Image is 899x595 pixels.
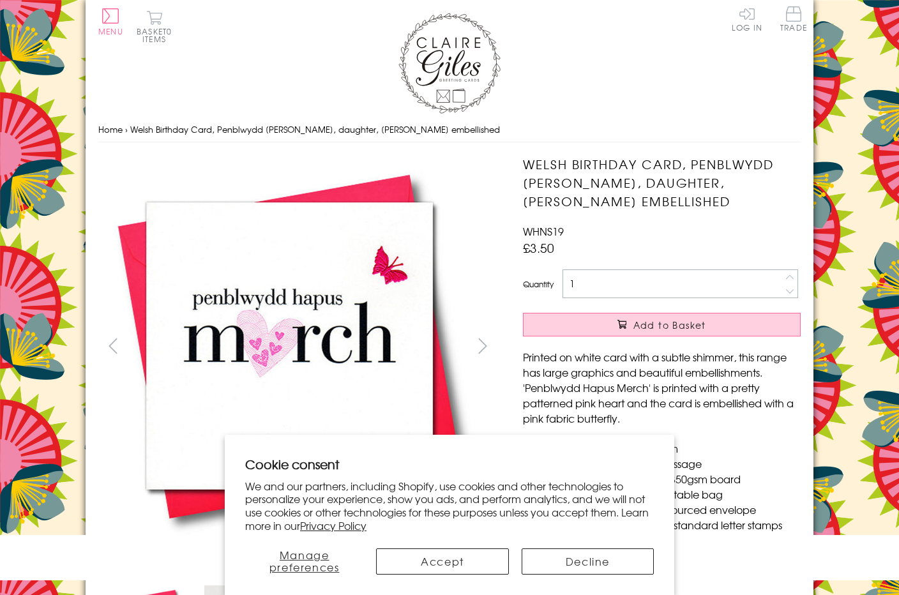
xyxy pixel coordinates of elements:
[245,548,363,575] button: Manage preferences
[469,331,497,360] button: next
[98,331,127,360] button: prev
[300,518,366,533] a: Privacy Policy
[130,123,500,135] span: Welsh Birthday Card, Penblwydd [PERSON_NAME], daughter, [PERSON_NAME] embellished
[125,123,128,135] span: ›
[137,10,172,43] button: Basket0 items
[245,455,654,473] h2: Cookie consent
[522,548,654,575] button: Decline
[497,155,880,538] img: Welsh Birthday Card, Penblwydd Hapus Merch, daughter, butterfly embellished
[376,548,508,575] button: Accept
[398,13,501,114] img: Claire Giles Greetings Cards
[245,479,654,532] p: We and our partners, including Shopify, use cookies and other technologies to personalize your ex...
[98,123,123,135] a: Home
[633,319,706,331] span: Add to Basket
[523,223,564,239] span: WHNS19
[523,349,801,426] p: Printed on white card with a subtle shimmer, this range has large graphics and beautiful embellis...
[269,547,340,575] span: Manage preferences
[98,155,481,538] img: Welsh Birthday Card, Penblwydd Hapus Merch, daughter, butterfly embellished
[98,117,801,143] nav: breadcrumbs
[523,313,801,336] button: Add to Basket
[780,6,807,34] a: Trade
[98,8,123,35] button: Menu
[523,155,801,210] h1: Welsh Birthday Card, Penblwydd [PERSON_NAME], daughter, [PERSON_NAME] embellished
[523,239,554,257] span: £3.50
[98,26,123,37] span: Menu
[732,6,762,31] a: Log In
[142,26,172,45] span: 0 items
[780,6,807,31] span: Trade
[523,278,554,290] label: Quantity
